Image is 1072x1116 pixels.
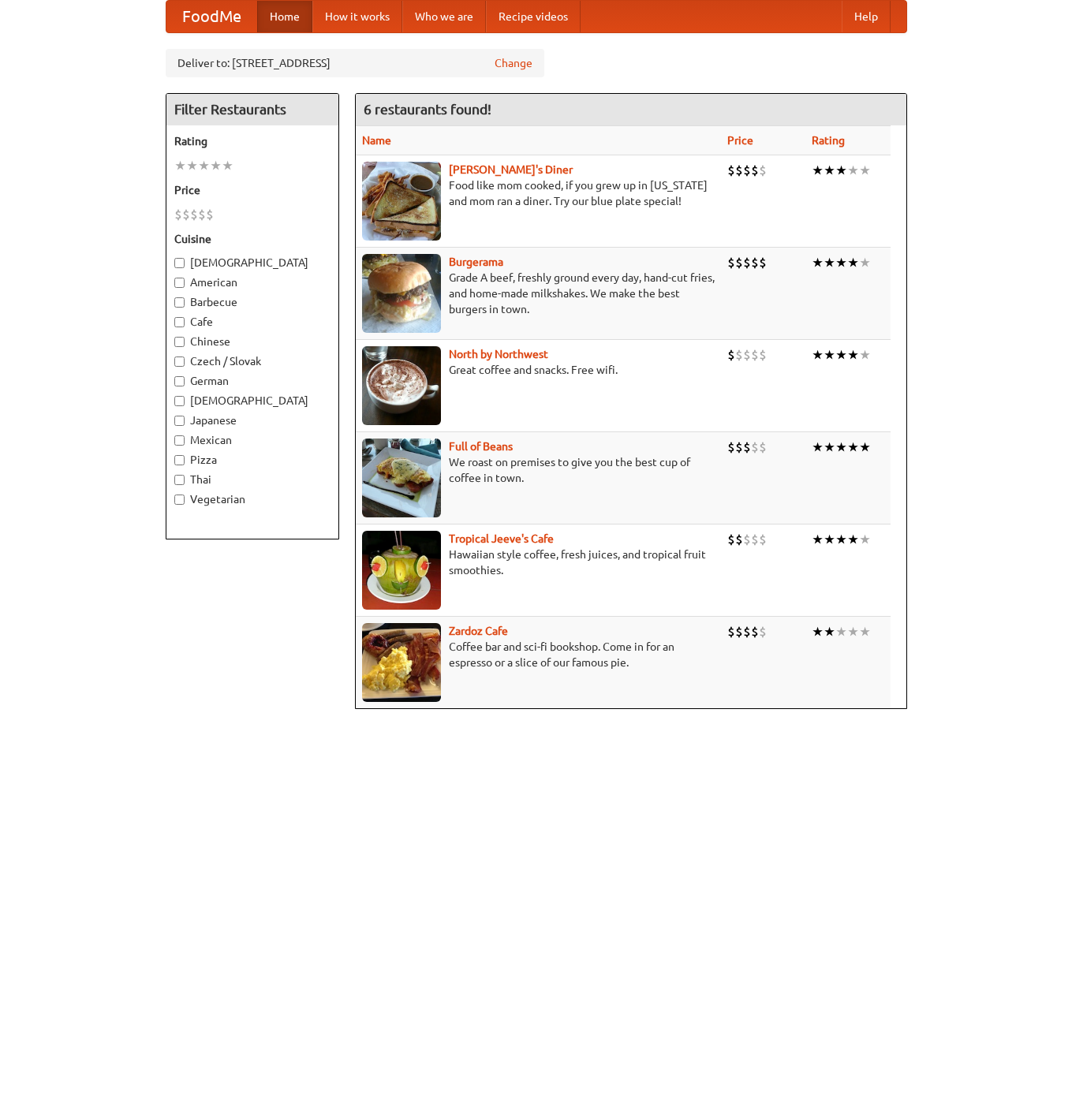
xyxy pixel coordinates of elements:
[222,157,233,174] li: ★
[198,157,210,174] li: ★
[743,439,751,456] li: $
[727,346,735,364] li: $
[751,254,759,271] li: $
[751,162,759,179] li: $
[812,134,845,147] a: Rating
[174,258,185,268] input: [DEMOGRAPHIC_DATA]
[859,162,871,179] li: ★
[364,102,491,117] ng-pluralize: 6 restaurants found!
[210,157,222,174] li: ★
[362,547,715,578] p: Hawaiian style coffee, fresh juices, and tropical fruit smoothies.
[847,439,859,456] li: ★
[759,623,767,640] li: $
[759,439,767,456] li: $
[449,625,508,637] a: Zardoz Cafe
[402,1,486,32] a: Who we are
[166,94,338,125] h4: Filter Restaurants
[842,1,891,32] a: Help
[174,231,331,247] h5: Cuisine
[743,254,751,271] li: $
[859,254,871,271] li: ★
[362,454,715,486] p: We roast on premises to give you the best cup of coffee in town.
[174,182,331,198] h5: Price
[174,396,185,406] input: [DEMOGRAPHIC_DATA]
[362,270,715,317] p: Grade A beef, freshly ground every day, hand-cut fries, and home-made milkshakes. We make the bes...
[812,531,824,548] li: ★
[174,337,185,347] input: Chinese
[743,346,751,364] li: $
[759,531,767,548] li: $
[812,439,824,456] li: ★
[735,531,743,548] li: $
[174,356,185,367] input: Czech / Slovak
[186,157,198,174] li: ★
[449,532,554,545] b: Tropical Jeeve's Cafe
[859,439,871,456] li: ★
[743,531,751,548] li: $
[847,623,859,640] li: ★
[166,1,257,32] a: FoodMe
[449,440,513,453] a: Full of Beans
[449,163,573,176] a: [PERSON_NAME]'s Diner
[362,531,441,610] img: jeeves.jpg
[743,162,751,179] li: $
[835,254,847,271] li: ★
[174,432,331,448] label: Mexican
[835,439,847,456] li: ★
[835,162,847,179] li: ★
[312,1,402,32] a: How it works
[174,376,185,386] input: German
[743,623,751,640] li: $
[847,162,859,179] li: ★
[182,206,190,223] li: $
[735,254,743,271] li: $
[362,439,441,517] img: beans.jpg
[751,623,759,640] li: $
[190,206,198,223] li: $
[835,531,847,548] li: ★
[812,623,824,640] li: ★
[174,435,185,446] input: Mexican
[174,133,331,149] h5: Rating
[174,274,331,290] label: American
[166,49,544,77] div: Deliver to: [STREET_ADDRESS]
[727,254,735,271] li: $
[486,1,581,32] a: Recipe videos
[362,639,715,670] p: Coffee bar and sci-fi bookshop. Come in for an espresso or a slice of our famous pie.
[735,346,743,364] li: $
[735,162,743,179] li: $
[727,531,735,548] li: $
[174,475,185,485] input: Thai
[824,623,835,640] li: ★
[174,255,331,271] label: [DEMOGRAPHIC_DATA]
[362,254,441,333] img: burgerama.jpg
[759,254,767,271] li: $
[449,256,503,268] a: Burgerama
[174,393,331,409] label: [DEMOGRAPHIC_DATA]
[362,177,715,209] p: Food like mom cooked, if you grew up in [US_STATE] and mom ran a diner. Try our blue plate special!
[735,623,743,640] li: $
[257,1,312,32] a: Home
[174,334,331,349] label: Chinese
[727,439,735,456] li: $
[727,162,735,179] li: $
[751,346,759,364] li: $
[198,206,206,223] li: $
[847,531,859,548] li: ★
[859,346,871,364] li: ★
[727,623,735,640] li: $
[859,531,871,548] li: ★
[847,254,859,271] li: ★
[174,157,186,174] li: ★
[824,439,835,456] li: ★
[362,362,715,378] p: Great coffee and snacks. Free wifi.
[449,348,548,360] b: North by Northwest
[835,346,847,364] li: ★
[824,162,835,179] li: ★
[362,623,441,702] img: zardoz.jpg
[174,294,331,310] label: Barbecue
[174,278,185,288] input: American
